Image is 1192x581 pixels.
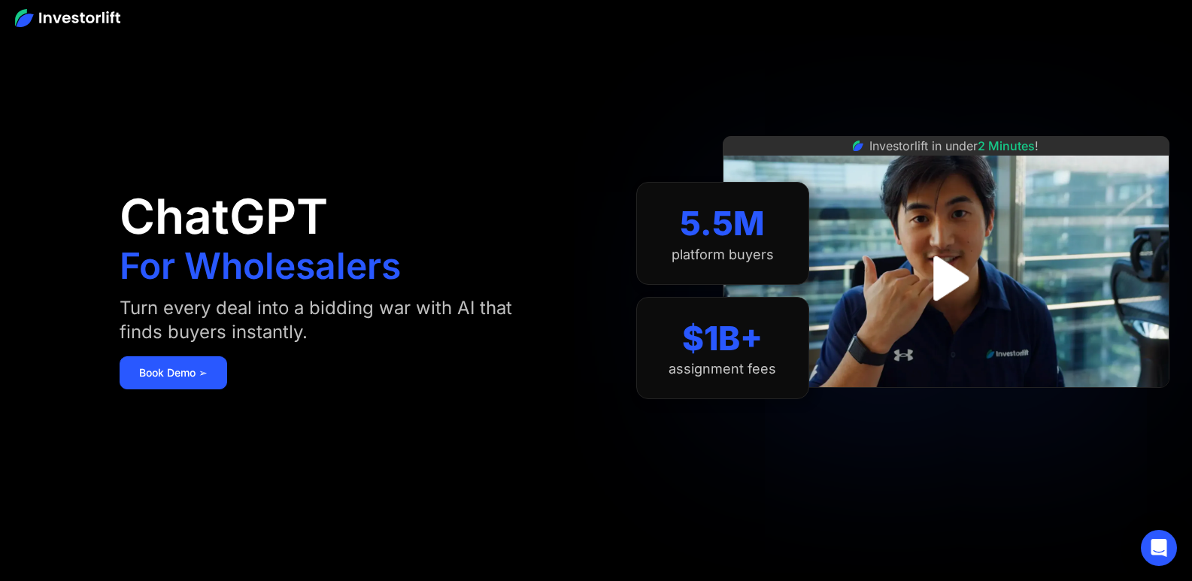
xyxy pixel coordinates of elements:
a: Book Demo ➢ [120,356,227,389]
span: 2 Minutes [978,138,1035,153]
div: $1B+ [682,319,763,359]
iframe: Customer reviews powered by Trustpilot [833,395,1059,413]
div: assignment fees [669,361,776,377]
div: Open Intercom Messenger [1141,530,1177,566]
h1: For Wholesalers [120,248,401,284]
div: platform buyers [672,247,774,263]
div: 5.5M [680,204,765,244]
div: Turn every deal into a bidding war with AI that finds buyers instantly. [120,296,554,344]
div: Investorlift in under ! [869,137,1039,155]
a: open lightbox [912,245,979,312]
h1: ChatGPT [120,192,328,241]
